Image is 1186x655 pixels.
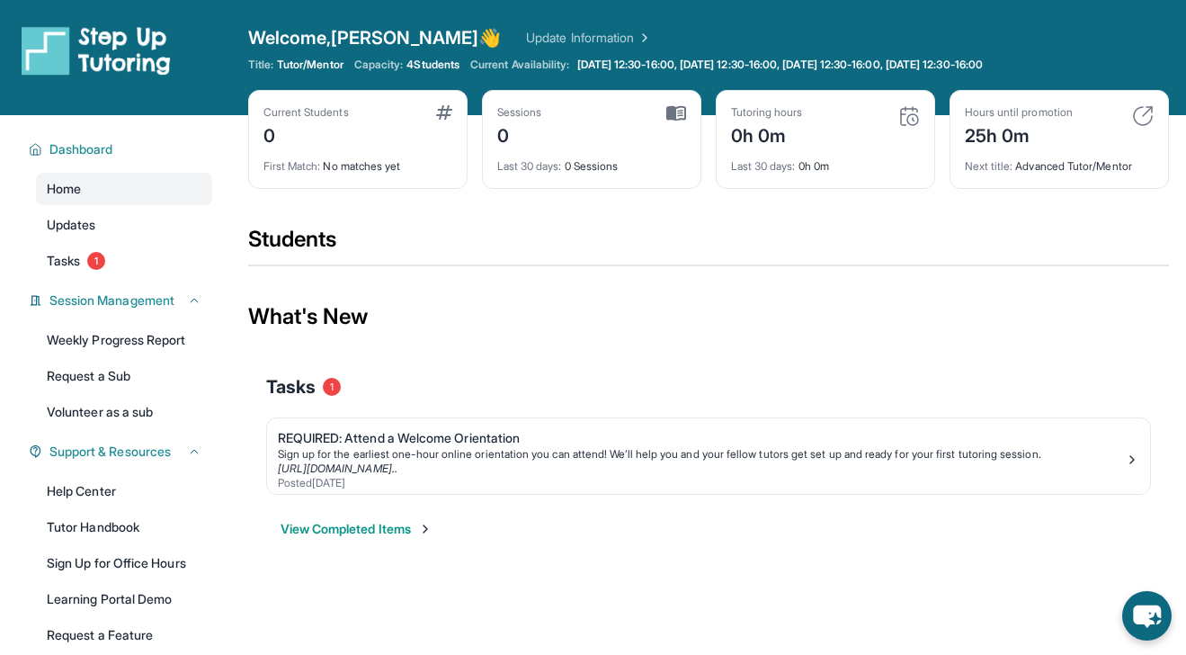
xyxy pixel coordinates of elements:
a: Home [36,173,212,205]
span: 1 [323,378,341,396]
span: Support & Resources [49,443,171,461]
div: Students [248,225,1169,265]
a: Request a Feature [36,619,212,651]
img: Chevron Right [634,29,652,47]
div: Advanced Tutor/Mentor [965,148,1154,174]
span: Dashboard [49,140,113,158]
button: Support & Resources [42,443,201,461]
div: 25h 0m [965,120,1073,148]
div: 0h 0m [731,148,920,174]
button: Dashboard [42,140,201,158]
img: card [898,105,920,127]
span: Current Availability: [470,58,569,72]
a: REQUIRED: Attend a Welcome OrientationSign up for the earliest one-hour online orientation you ca... [267,418,1150,494]
a: Request a Sub [36,360,212,392]
button: chat-button [1122,591,1172,641]
div: 0 [263,120,349,148]
img: logo [22,25,171,76]
a: [DATE] 12:30-16:00, [DATE] 12:30-16:00, [DATE] 12:30-16:00, [DATE] 12:30-16:00 [574,58,986,72]
div: 0h 0m [731,120,803,148]
span: Home [47,180,81,198]
a: Sign Up for Office Hours [36,547,212,579]
img: card [666,105,686,121]
span: 1 [87,252,105,270]
a: Tasks1 [36,245,212,277]
div: Hours until promotion [965,105,1073,120]
button: View Completed Items [281,520,432,538]
span: Capacity: [354,58,404,72]
span: Next title : [965,159,1013,173]
a: Help Center [36,475,212,507]
button: Session Management [42,292,201,310]
span: Tasks [47,252,80,270]
a: Learning Portal Demo [36,583,212,615]
a: Update Information [526,29,652,47]
span: [DATE] 12:30-16:00, [DATE] 12:30-16:00, [DATE] 12:30-16:00, [DATE] 12:30-16:00 [577,58,983,72]
span: Welcome, [PERSON_NAME] 👋 [248,25,502,50]
a: Updates [36,209,212,241]
span: Tasks [266,374,316,399]
span: First Match : [263,159,321,173]
div: 0 Sessions [497,148,686,174]
div: Posted [DATE] [278,476,1125,490]
div: What's New [248,277,1169,356]
span: Updates [47,216,96,234]
div: Sign up for the earliest one-hour online orientation you can attend! We’ll help you and your fell... [278,447,1125,462]
div: Sessions [497,105,542,120]
span: Last 30 days : [497,159,562,173]
a: Weekly Progress Report [36,324,212,356]
a: [URL][DOMAIN_NAME].. [278,462,397,475]
img: card [1132,105,1154,127]
div: REQUIRED: Attend a Welcome Orientation [278,429,1125,447]
span: Tutor/Mentor [277,58,343,72]
div: 0 [497,120,542,148]
a: Volunteer as a sub [36,396,212,428]
a: Tutor Handbook [36,511,212,543]
span: 4 Students [406,58,459,72]
div: Current Students [263,105,349,120]
div: No matches yet [263,148,452,174]
span: Last 30 days : [731,159,796,173]
img: card [436,105,452,120]
span: Session Management [49,292,174,310]
span: Title: [248,58,273,72]
div: Tutoring hours [731,105,803,120]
